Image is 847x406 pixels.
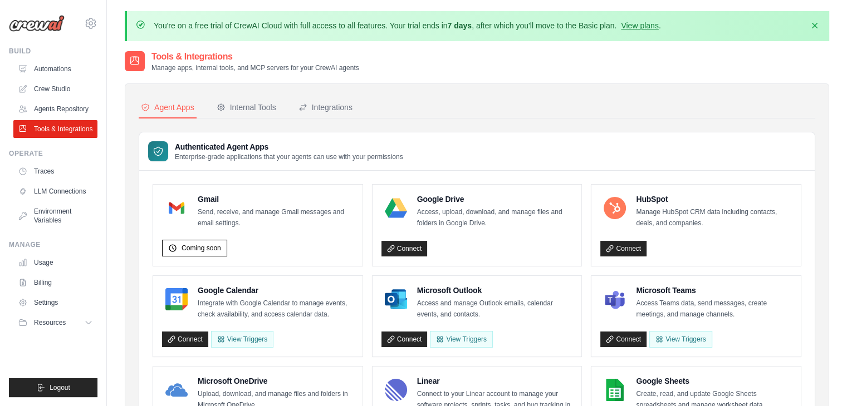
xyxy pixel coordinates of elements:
[198,375,354,387] h4: Microsoft OneDrive
[9,378,97,397] button: Logout
[636,285,792,296] h4: Microsoft Teams
[9,15,65,32] img: Logo
[621,21,658,30] a: View plans
[13,274,97,291] a: Billing
[417,375,573,387] h4: Linear
[162,331,208,347] a: Connect
[165,379,188,401] img: Microsoft OneDrive Logo
[13,254,97,271] a: Usage
[636,298,792,320] p: Access Teams data, send messages, create meetings, and manage channels.
[165,197,188,219] img: Gmail Logo
[636,375,792,387] h4: Google Sheets
[417,194,573,205] h4: Google Drive
[636,207,792,229] p: Manage HubSpot CRM data including contacts, deals, and companies.
[50,383,70,392] span: Logout
[175,141,403,152] h3: Authenticated Agent Apps
[211,331,273,348] button: View Triggers
[447,21,472,30] strong: 7 days
[604,288,626,310] img: Microsoft Teams Logo
[9,47,97,56] div: Build
[13,182,97,200] a: LLM Connections
[13,314,97,331] button: Resources
[198,285,354,296] h4: Google Calendar
[13,162,97,180] a: Traces
[165,288,188,310] img: Google Calendar Logo
[34,318,66,327] span: Resources
[13,60,97,78] a: Automations
[600,331,647,347] a: Connect
[9,149,97,158] div: Operate
[214,97,278,118] button: Internal Tools
[151,50,359,63] h2: Tools & Integrations
[13,294,97,311] a: Settings
[151,63,359,72] p: Manage apps, internal tools, and MCP servers for your CrewAI agents
[198,298,354,320] p: Integrate with Google Calendar to manage events, check availability, and access calendar data.
[13,120,97,138] a: Tools & Integrations
[217,102,276,113] div: Internal Tools
[175,152,403,161] p: Enterprise-grade applications that your agents can use with your permissions
[636,194,792,205] h4: HubSpot
[604,197,626,219] img: HubSpot Logo
[296,97,355,118] button: Integrations
[417,285,573,296] h4: Microsoft Outlook
[385,288,407,310] img: Microsoft Outlook Logo
[13,202,97,229] a: Environment Variables
[381,241,428,256] a: Connect
[13,100,97,118] a: Agents Repository
[430,331,492,348] : View Triggers
[182,244,221,252] span: Coming soon
[141,102,194,113] div: Agent Apps
[139,97,197,118] button: Agent Apps
[600,241,647,256] a: Connect
[381,331,428,347] a: Connect
[154,20,661,31] p: You're on a free trial of CrewAI Cloud with full access to all features. Your trial ends in , aft...
[649,331,712,348] : View Triggers
[198,194,354,205] h4: Gmail
[13,80,97,98] a: Crew Studio
[198,207,354,229] p: Send, receive, and manage Gmail messages and email settings.
[417,207,573,229] p: Access, upload, download, and manage files and folders in Google Drive.
[385,379,407,401] img: Linear Logo
[298,102,352,113] div: Integrations
[9,240,97,249] div: Manage
[385,197,407,219] img: Google Drive Logo
[417,298,573,320] p: Access and manage Outlook emails, calendar events, and contacts.
[604,379,626,401] img: Google Sheets Logo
